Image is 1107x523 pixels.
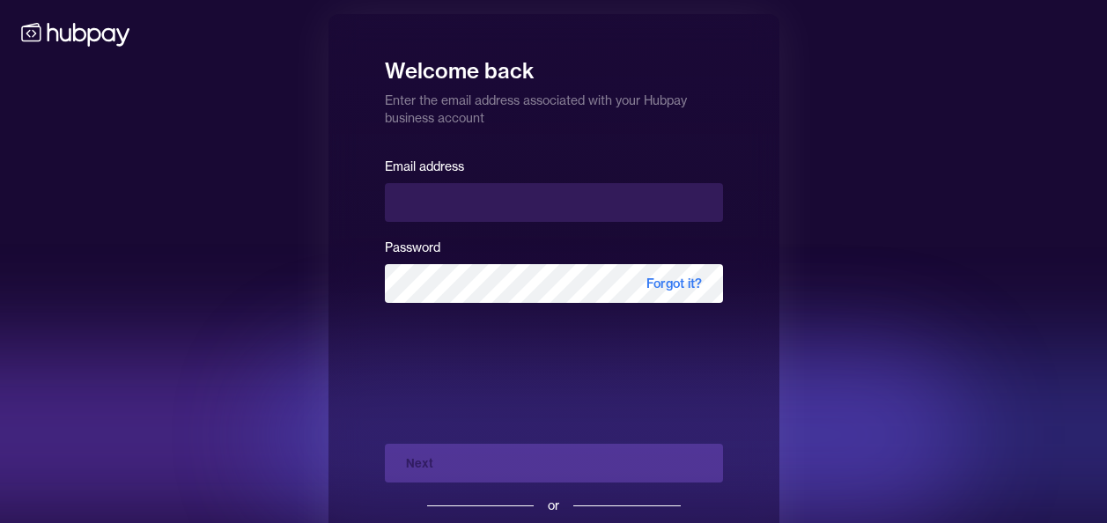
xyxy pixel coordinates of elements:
[548,497,559,514] div: or
[625,264,723,303] span: Forgot it?
[385,46,723,85] h1: Welcome back
[385,239,440,255] label: Password
[385,85,723,127] p: Enter the email address associated with your Hubpay business account
[385,158,464,174] label: Email address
